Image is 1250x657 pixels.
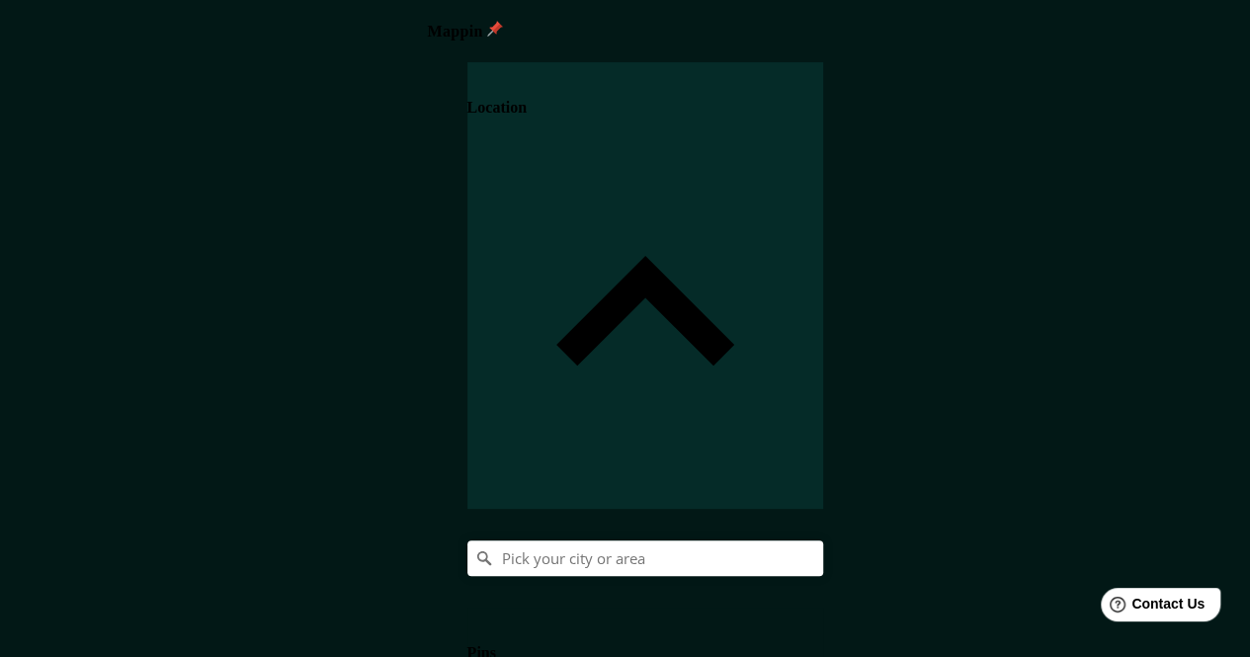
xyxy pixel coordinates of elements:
[467,62,823,510] div: Location
[467,540,823,576] input: Pick your city or area
[467,99,527,117] h4: Location
[487,21,503,37] img: pin-icon.png
[428,21,823,41] h4: Mappin
[1074,580,1228,635] iframe: Help widget launcher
